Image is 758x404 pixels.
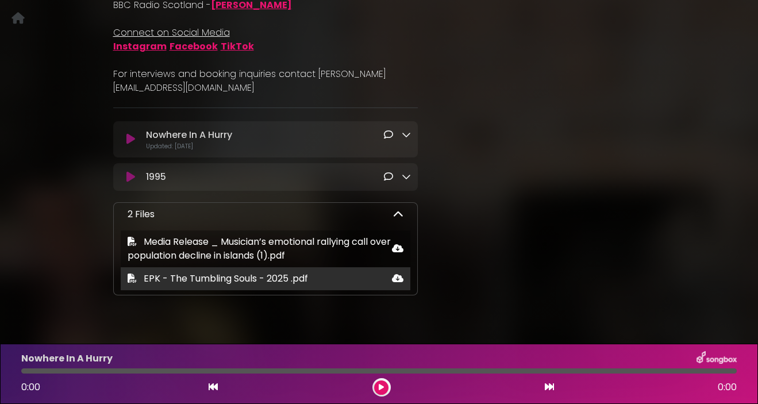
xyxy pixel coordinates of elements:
[146,142,411,151] p: Updated: [DATE]
[113,67,418,95] p: For interviews and booking inquiries contact [PERSON_NAME][EMAIL_ADDRESS][DOMAIN_NAME]
[170,40,218,53] a: Facebook
[144,272,308,285] span: EPK - The Tumbling Souls - 2025 .pdf
[128,235,391,262] span: Media Release _ Musician’s emotional rallying call over population decline in islands (1).pdf
[113,40,167,53] a: Instagram
[146,128,232,142] p: Nowhere In A Hurry
[146,170,166,184] p: 1995
[221,40,254,53] a: TikTok
[128,207,155,221] p: 2 Files
[113,26,230,39] u: Connect on Social Media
